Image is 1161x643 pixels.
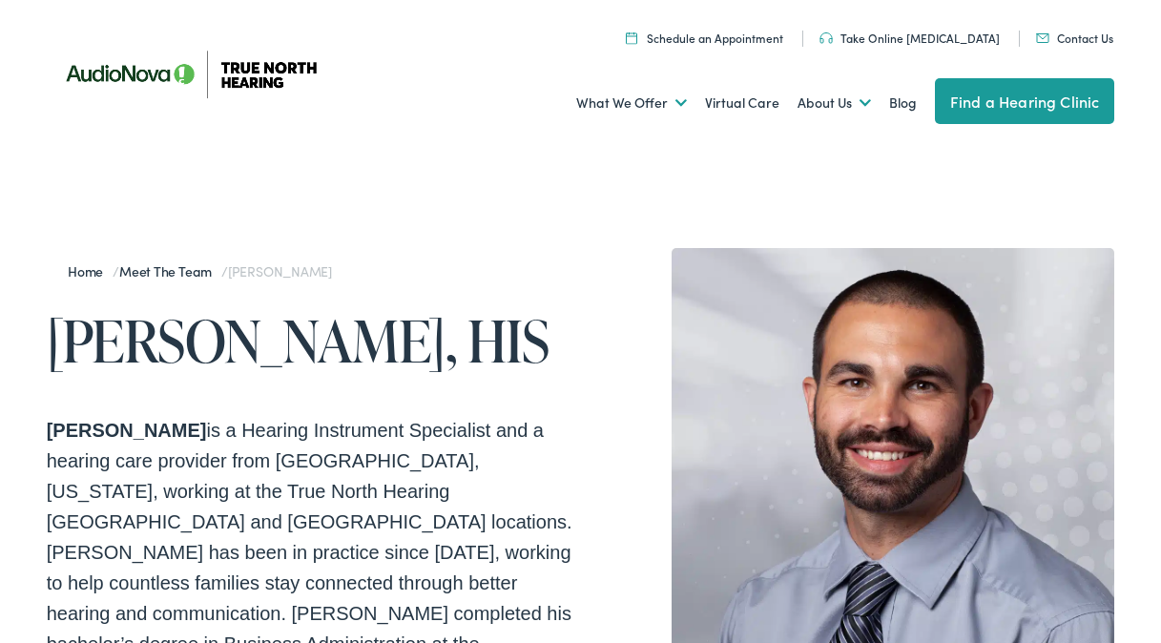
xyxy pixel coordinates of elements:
a: Schedule an Appointment [626,30,783,46]
a: What We Offer [576,68,687,138]
img: Icon symbolizing a calendar in color code ffb348 [626,31,637,44]
h1: [PERSON_NAME], HIS [47,309,581,372]
a: Home [68,261,113,280]
img: Headphones icon in color code ffb348 [819,32,833,44]
a: Virtual Care [705,68,779,138]
img: Mail icon in color code ffb348, used for communication purposes [1036,33,1049,43]
strong: [PERSON_NAME] [47,420,207,441]
span: [PERSON_NAME] [228,261,332,280]
a: Take Online [MEDICAL_DATA] [819,30,1000,46]
span: / / [68,261,332,280]
a: Blog [889,68,917,138]
a: Contact Us [1036,30,1113,46]
a: About Us [798,68,871,138]
a: Meet the Team [119,261,221,280]
a: Find a Hearing Clinic [935,78,1114,124]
